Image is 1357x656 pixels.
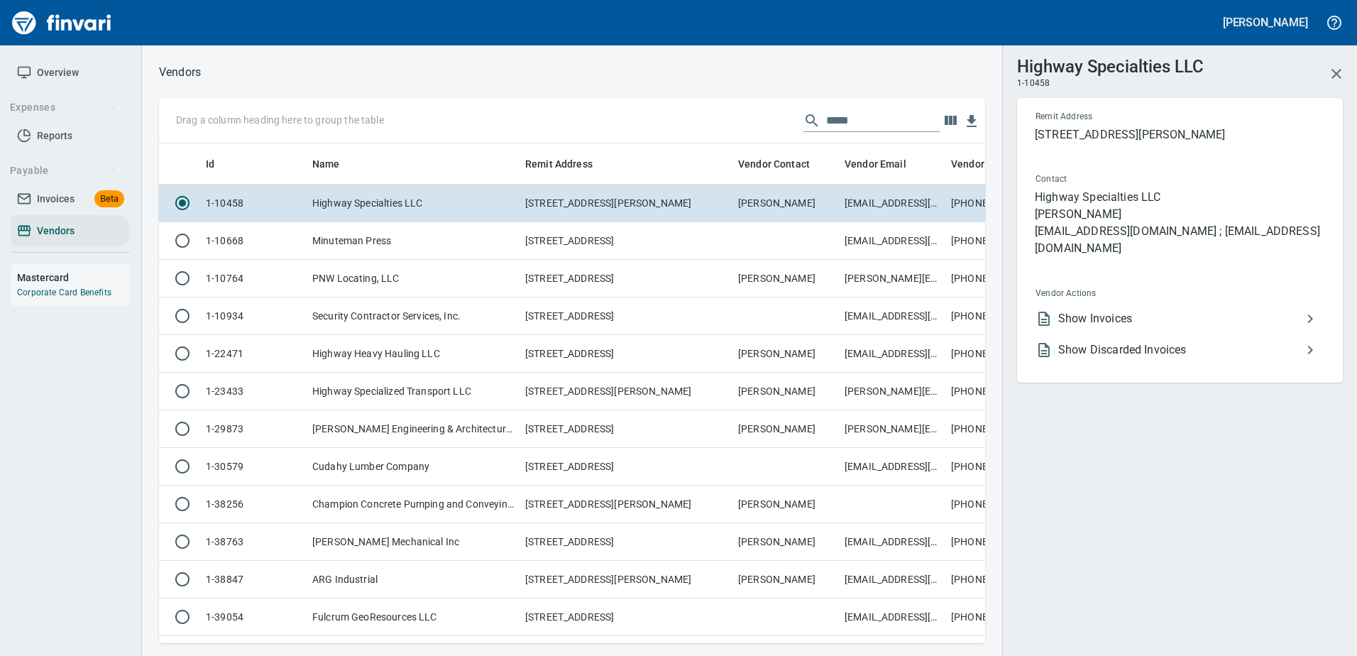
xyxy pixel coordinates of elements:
td: [PERSON_NAME] [732,410,839,448]
p: Drag a column heading here to group the table [176,113,384,127]
td: [STREET_ADDRESS] [520,523,732,561]
a: Vendors [11,215,130,247]
td: [PHONE_NUMBER] [945,410,1052,448]
td: [STREET_ADDRESS] [520,448,732,486]
td: [PERSON_NAME] Mechanical Inc [307,523,520,561]
td: [PERSON_NAME] [732,523,839,561]
td: [PHONE_NUMBER] [945,297,1052,335]
td: [STREET_ADDRESS] [520,297,732,335]
span: Show Invoices [1058,310,1302,327]
td: [STREET_ADDRESS] [520,598,732,636]
td: Fulcrum GeoResources LLC [307,598,520,636]
td: ARG Industrial [307,561,520,598]
span: Expenses [10,99,117,116]
td: [PHONE_NUMBER] [945,373,1052,410]
span: Remit Address [525,155,611,173]
td: [PERSON_NAME] Engineering & Architecture, PC [307,410,520,448]
td: [EMAIL_ADDRESS][DOMAIN_NAME] [839,561,945,598]
td: [PERSON_NAME] [732,185,839,222]
span: Name [312,155,340,173]
td: [EMAIL_ADDRESS][DOMAIN_NAME] ; [EMAIL_ADDRESS][DOMAIN_NAME] [839,335,945,373]
td: [PERSON_NAME] [732,260,839,297]
td: [PERSON_NAME][EMAIL_ADDRESS][DOMAIN_NAME] [839,260,945,297]
span: Id [206,155,233,173]
td: 1-39054 [200,598,307,636]
p: [PERSON_NAME] [1035,206,1324,223]
a: Corporate Card Benefits [17,288,111,297]
td: Highway Specialties LLC [307,185,520,222]
a: Overview [11,57,130,89]
td: [STREET_ADDRESS][PERSON_NAME] [520,561,732,598]
span: Beta [94,191,124,207]
button: Choose columns to display [940,110,961,131]
span: Invoices [37,190,75,208]
span: Show Discarded Invoices [1058,341,1302,359]
td: [PHONE_NUMBER] [945,561,1052,598]
p: [STREET_ADDRESS][PERSON_NAME] [1035,126,1324,143]
td: Minuteman Press [307,222,520,260]
td: [PHONE_NUMBER] [945,335,1052,373]
td: [PERSON_NAME] [732,335,839,373]
span: Name [312,155,358,173]
span: Vendor Actions [1035,287,1209,301]
nav: breadcrumb [159,64,201,81]
td: [PHONE_NUMBER] [945,598,1052,636]
td: [STREET_ADDRESS] [520,335,732,373]
h5: [PERSON_NAME] [1223,15,1308,30]
td: [PERSON_NAME][EMAIL_ADDRESS][DOMAIN_NAME] [839,373,945,410]
td: [PERSON_NAME] [732,486,839,523]
td: 1-29873 [200,410,307,448]
span: Vendor Contact [738,155,810,173]
td: [EMAIL_ADDRESS][DOMAIN_NAME] [839,222,945,260]
td: 1-10668 [200,222,307,260]
td: [EMAIL_ADDRESS][DOMAIN_NAME] [839,598,945,636]
td: [PHONE_NUMBER] [945,260,1052,297]
td: [STREET_ADDRESS][PERSON_NAME] [520,486,732,523]
td: 1-30579 [200,448,307,486]
span: Vendor Phone [951,155,1035,173]
td: [STREET_ADDRESS][PERSON_NAME] [520,373,732,410]
td: Cudahy Lumber Company [307,448,520,486]
td: PNW Locating, LLC [307,260,520,297]
span: Contact [1035,173,1194,187]
td: 1-23433 [200,373,307,410]
button: [PERSON_NAME] [1219,11,1312,33]
td: [STREET_ADDRESS][PERSON_NAME] [520,185,732,222]
td: [PHONE_NUMBER] [945,185,1052,222]
span: Vendor Email [845,155,925,173]
td: 1-10764 [200,260,307,297]
td: [PERSON_NAME] [732,561,839,598]
td: [EMAIL_ADDRESS][DOMAIN_NAME] ; [EMAIL_ADDRESS][DOMAIN_NAME] [839,185,945,222]
td: [PERSON_NAME][EMAIL_ADDRESS][PERSON_NAME][DOMAIN_NAME] [839,410,945,448]
p: [EMAIL_ADDRESS][DOMAIN_NAME] ; [EMAIL_ADDRESS][DOMAIN_NAME] [1035,223,1324,257]
img: Finvari [9,6,115,40]
span: Remit Address [1035,110,1207,124]
span: Payable [10,162,117,180]
td: Security Contractor Services, Inc. [307,297,520,335]
a: InvoicesBeta [11,183,130,215]
td: [PERSON_NAME] [732,373,839,410]
span: Remit Address [525,155,593,173]
td: [EMAIL_ADDRESS][DOMAIN_NAME] [839,448,945,486]
td: Highway Specialized Transport LLC [307,373,520,410]
span: Reports [37,127,72,145]
h6: Mastercard [17,270,130,285]
h3: Highway Specialties LLC [1017,53,1204,77]
td: 1-10458 [200,185,307,222]
span: Vendors [37,222,75,240]
td: 1-22471 [200,335,307,373]
td: 1-38763 [200,523,307,561]
td: [PHONE_NUMBER] [945,448,1052,486]
span: Vendor Phone [951,155,1016,173]
td: Champion Concrete Pumping and Conveying Inc [307,486,520,523]
span: 1-10458 [1017,77,1050,91]
td: [STREET_ADDRESS] [520,260,732,297]
td: [STREET_ADDRESS] [520,222,732,260]
p: Highway Specialties LLC [1035,189,1324,206]
td: 1-10934 [200,297,307,335]
button: Expenses [4,94,123,121]
td: [PHONE_NUMBER] [945,486,1052,523]
td: [PHONE_NUMBER] [945,222,1052,260]
td: [EMAIL_ADDRESS][DOMAIN_NAME] [839,297,945,335]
